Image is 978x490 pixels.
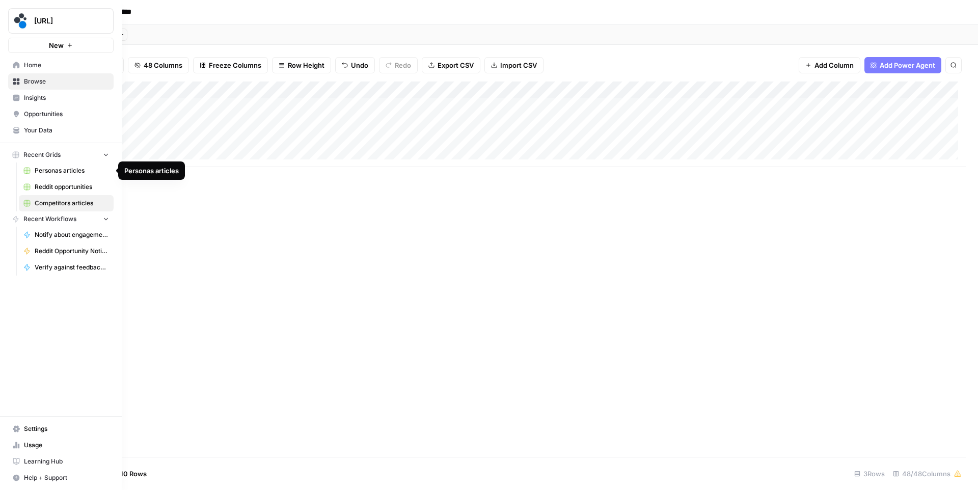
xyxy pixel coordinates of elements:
[272,57,331,73] button: Row Height
[8,147,114,162] button: Recent Grids
[8,38,114,53] button: New
[35,247,109,256] span: Reddit Opportunity Notifier
[880,60,935,70] span: Add Power Agent
[12,12,30,30] img: spot.ai Logo
[19,195,114,211] a: Competitors articles
[24,93,109,102] span: Insights
[8,122,114,139] a: Your Data
[850,466,889,482] div: 3 Rows
[422,57,480,73] button: Export CSV
[438,60,474,70] span: Export CSV
[24,77,109,86] span: Browse
[23,150,61,159] span: Recent Grids
[19,243,114,259] a: Reddit Opportunity Notifier
[209,60,261,70] span: Freeze Columns
[864,57,941,73] button: Add Power Agent
[8,211,114,227] button: Recent Workflows
[34,16,96,26] span: [URL]
[8,73,114,90] a: Browse
[106,469,147,479] span: Add 10 Rows
[35,230,109,239] span: Notify about engagement - reddit
[19,179,114,195] a: Reddit opportunities
[395,60,411,70] span: Redo
[8,90,114,106] a: Insights
[19,162,114,179] a: Personas articles
[24,473,109,482] span: Help + Support
[8,106,114,122] a: Opportunities
[8,437,114,453] a: Usage
[19,259,114,276] a: Verify against feedback - dev
[35,199,109,208] span: Competitors articles
[351,60,368,70] span: Undo
[193,57,268,73] button: Freeze Columns
[35,263,109,272] span: Verify against feedback - dev
[379,57,418,73] button: Redo
[814,60,854,70] span: Add Column
[8,453,114,470] a: Learning Hub
[128,57,189,73] button: 48 Columns
[8,421,114,437] a: Settings
[35,182,109,192] span: Reddit opportunities
[24,441,109,450] span: Usage
[889,466,966,482] div: 48/48 Columns
[335,57,375,73] button: Undo
[24,457,109,466] span: Learning Hub
[24,110,109,119] span: Opportunities
[8,470,114,486] button: Help + Support
[484,57,544,73] button: Import CSV
[23,214,76,224] span: Recent Workflows
[49,40,64,50] span: New
[144,60,182,70] span: 48 Columns
[19,227,114,243] a: Notify about engagement - reddit
[35,166,109,175] span: Personas articles
[799,57,860,73] button: Add Column
[500,60,537,70] span: Import CSV
[288,60,324,70] span: Row Height
[24,126,109,135] span: Your Data
[24,424,109,433] span: Settings
[24,61,109,70] span: Home
[8,57,114,73] a: Home
[8,8,114,34] button: Workspace: spot.ai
